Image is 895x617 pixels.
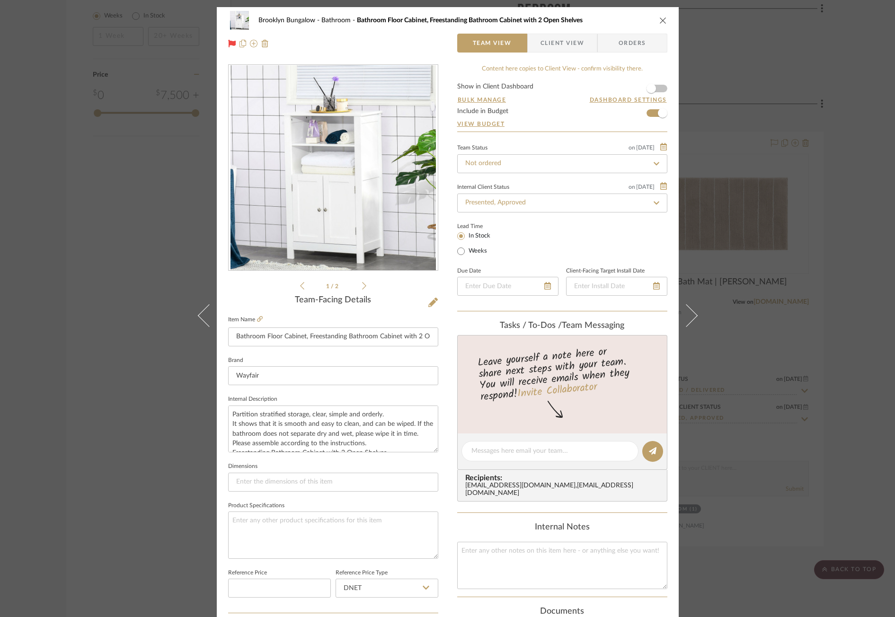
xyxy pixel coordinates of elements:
span: Orders [608,34,656,53]
span: Brooklyn Bungalow [258,17,321,24]
div: [EMAIL_ADDRESS][DOMAIN_NAME] , [EMAIL_ADDRESS][DOMAIN_NAME] [465,482,663,497]
img: Remove from project [261,40,269,47]
div: team Messaging [457,321,667,331]
span: Tasks / To-Dos / [500,321,562,330]
span: Bathroom Floor Cabinet, Freestanding Bathroom Cabinet with 2 Open Shelves [357,17,583,24]
div: Leave yourself a note here or share next steps with your team. You will receive emails when they ... [456,342,668,405]
label: Due Date [457,269,481,273]
span: Bathroom [321,17,357,24]
label: Weeks [467,247,487,256]
input: Enter the dimensions of this item [228,473,438,492]
button: Dashboard Settings [589,96,667,104]
button: Bulk Manage [457,96,507,104]
span: Team View [473,34,512,53]
span: [DATE] [635,144,656,151]
label: Lead Time [457,222,506,230]
a: Invite Collaborator [516,379,597,402]
label: Client-Facing Target Install Date [566,269,645,273]
div: Team-Facing Details [228,295,438,306]
span: / [331,283,335,289]
img: 8f2d2a12-eab5-462b-b2bd-f40e37e989cd_436x436.jpg [230,65,436,271]
label: Dimensions [228,464,257,469]
input: Enter Item Name [228,327,438,346]
div: Content here copies to Client View - confirm visibility there. [457,64,667,74]
div: 0 [229,65,438,271]
label: In Stock [467,232,490,240]
button: close [659,16,667,25]
label: Internal Description [228,397,277,402]
input: Type to Search… [457,154,667,173]
mat-radio-group: Select item type [457,230,506,257]
div: Team Status [457,146,487,150]
span: 2 [335,283,340,289]
a: View Budget [457,120,667,128]
span: on [629,184,635,190]
span: [DATE] [635,184,656,190]
input: Enter Due Date [457,277,558,296]
div: Internal Client Status [457,185,509,190]
div: Documents [457,607,667,617]
span: on [629,145,635,150]
span: Recipients: [465,474,663,482]
input: Enter Brand [228,366,438,385]
input: Enter Install Date [566,277,667,296]
label: Brand [228,358,243,363]
label: Item Name [228,316,263,324]
img: 8f2d2a12-eab5-462b-b2bd-f40e37e989cd_48x40.jpg [228,11,251,30]
input: Type to Search… [457,194,667,212]
label: Reference Price [228,571,267,575]
div: Internal Notes [457,522,667,533]
label: Product Specifications [228,503,284,508]
span: Client View [541,34,584,53]
label: Reference Price Type [336,571,388,575]
span: 1 [326,283,331,289]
